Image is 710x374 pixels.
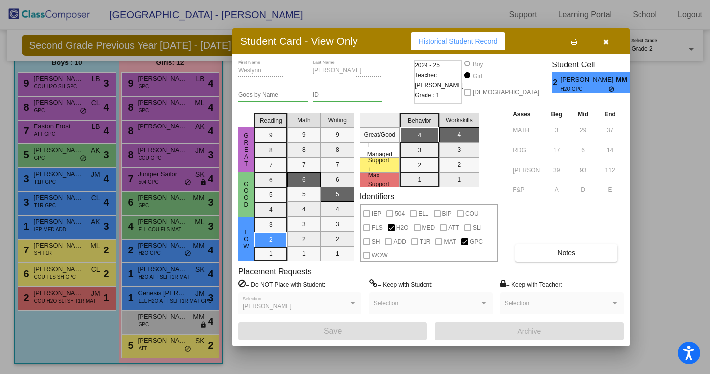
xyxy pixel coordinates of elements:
span: [PERSON_NAME] [561,75,616,85]
h3: Student Cell [552,60,638,69]
span: Teacher: [PERSON_NAME] [415,70,464,90]
span: 2024 - 25 [415,61,440,70]
span: [PERSON_NAME] [243,303,292,310]
span: Grade : 1 [415,90,439,100]
span: ATT [448,222,459,234]
span: MAT [444,236,456,248]
h3: Student Card - View Only [240,35,358,47]
span: IEP [372,208,381,220]
label: Identifiers [360,192,394,201]
span: BIP [442,208,452,220]
input: assessment [513,123,540,138]
div: Girl [472,72,482,81]
span: 2 [552,77,560,89]
input: assessment [513,183,540,197]
span: WOW [372,249,388,261]
span: Good [242,181,251,208]
span: COU [465,208,479,220]
div: Boy [472,60,483,69]
span: MED [422,222,435,234]
th: Beg [543,109,570,120]
span: Great [242,132,251,167]
th: End [596,109,624,120]
span: Low [242,229,251,249]
span: H2O GPC [561,85,609,93]
span: Save [324,327,342,335]
span: SLI [473,222,482,234]
label: = Keep with Teacher: [500,279,562,289]
span: [DEMOGRAPHIC_DATA] [473,86,539,98]
label: = Do NOT Place with Student: [238,279,325,289]
span: Archive [518,327,541,335]
span: ELL [418,208,428,220]
span: 504 [395,208,405,220]
th: Asses [510,109,543,120]
span: Historical Student Record [419,37,497,45]
button: Historical Student Record [411,32,505,50]
span: 4 [630,77,638,89]
input: goes by name [238,92,308,99]
label: Placement Requests [238,267,312,276]
span: SH [372,236,380,248]
button: Save [238,322,427,340]
span: H2O [396,222,409,234]
span: MM [616,75,630,85]
input: assessment [513,143,540,158]
span: T1R [420,236,431,248]
button: Notes [515,244,617,262]
span: FLS [372,222,383,234]
label: = Keep with Student: [369,279,433,289]
span: GPC [470,236,483,248]
input: assessment [513,163,540,178]
span: Notes [557,249,575,257]
th: Mid [570,109,596,120]
button: Archive [435,322,624,340]
span: ADD [393,236,406,248]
